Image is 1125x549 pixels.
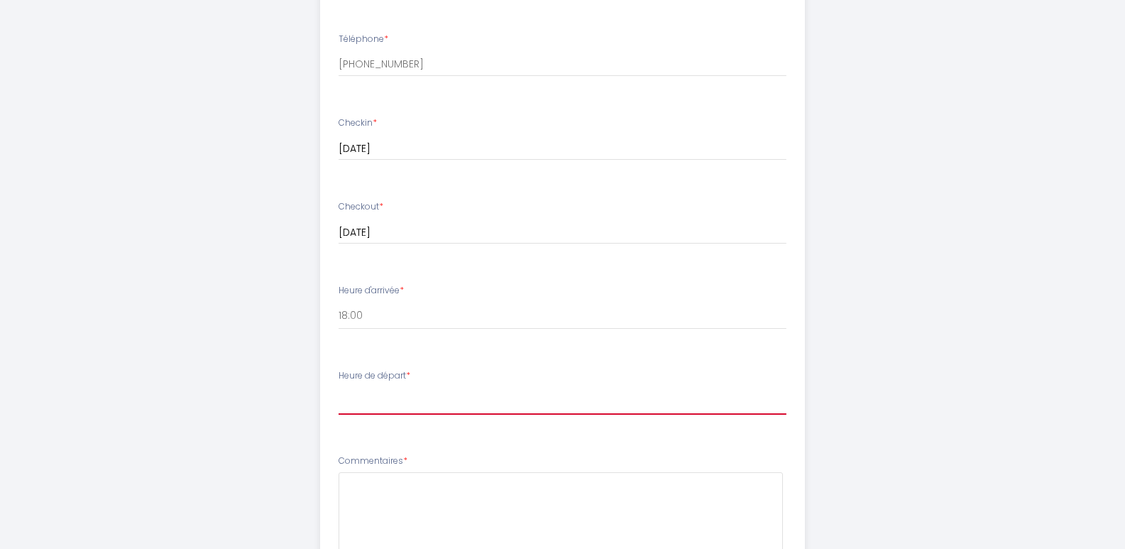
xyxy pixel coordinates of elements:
label: Téléphone [339,33,388,46]
label: Heure de départ [339,369,410,383]
label: Heure d'arrivée [339,284,404,298]
label: Commentaires [339,455,407,468]
label: Checkin [339,116,377,130]
label: Checkout [339,200,383,214]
